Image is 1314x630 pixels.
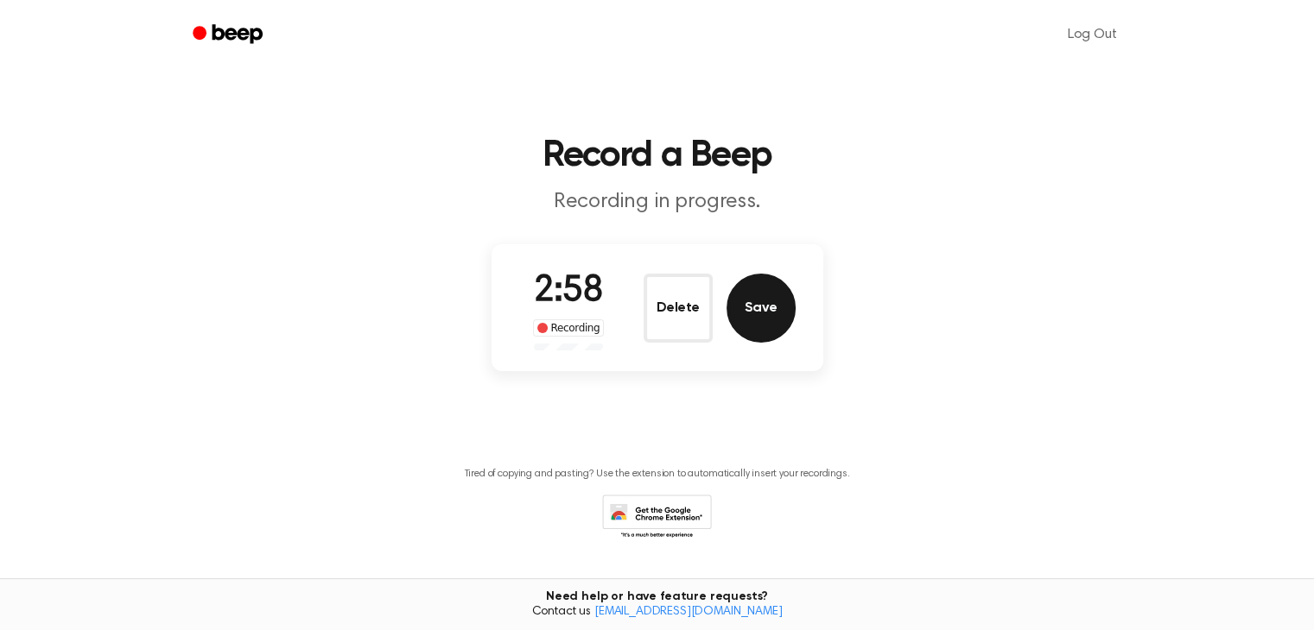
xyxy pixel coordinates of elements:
[644,274,713,343] button: Delete Audio Record
[594,606,783,618] a: [EMAIL_ADDRESS][DOMAIN_NAME]
[326,188,989,217] p: Recording in progress.
[533,319,605,337] div: Recording
[727,274,796,343] button: Save Audio Record
[1051,14,1134,55] a: Log Out
[465,468,850,481] p: Tired of copying and pasting? Use the extension to automatically insert your recordings.
[181,18,278,52] a: Beep
[534,274,603,310] span: 2:58
[10,605,1304,621] span: Contact us
[215,138,1100,174] h1: Record a Beep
